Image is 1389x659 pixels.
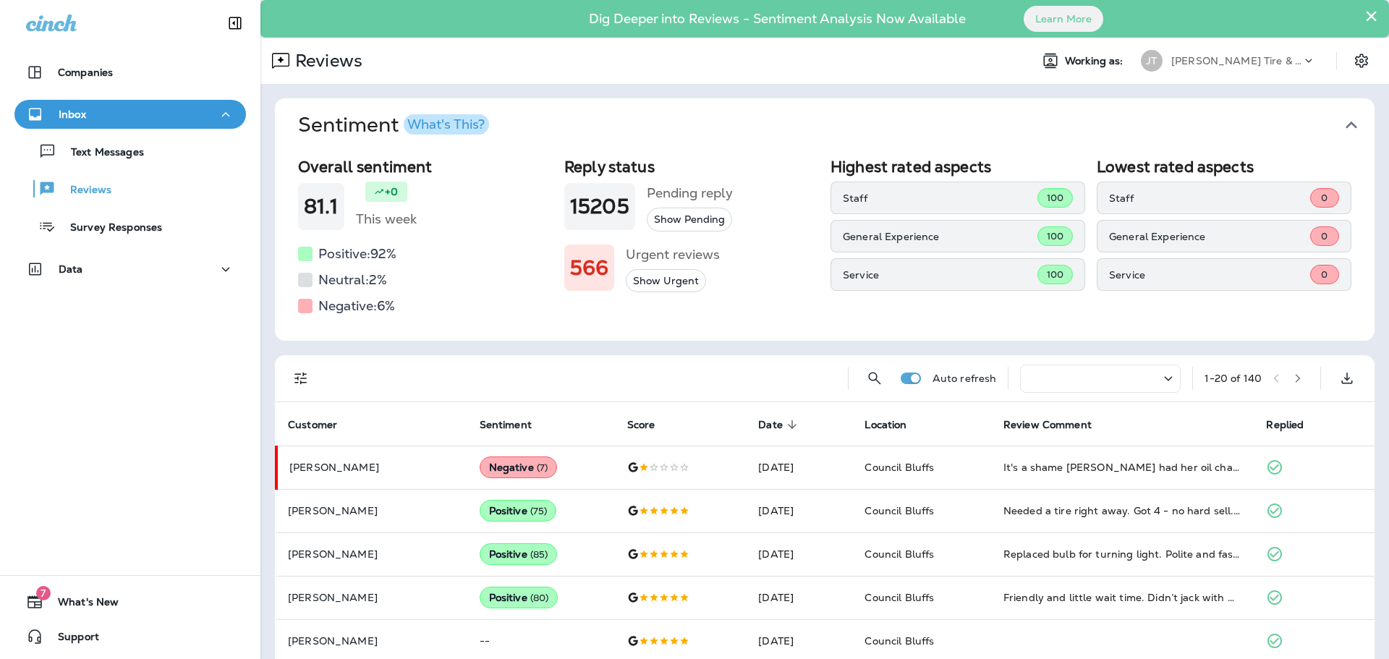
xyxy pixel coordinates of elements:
[747,532,853,576] td: [DATE]
[318,242,396,265] h5: Positive: 92 %
[1321,230,1328,242] span: 0
[537,462,548,474] span: ( 7 )
[1348,48,1375,74] button: Settings
[1065,55,1126,67] span: Working as:
[647,208,732,231] button: Show Pending
[1109,192,1310,204] p: Staff
[318,268,387,292] h5: Neutral: 2 %
[58,67,113,78] p: Companies
[288,592,456,603] p: [PERSON_NAME]
[480,543,558,565] div: Positive
[626,269,706,293] button: Show Urgent
[286,98,1386,152] button: SentimentWhat's This?
[747,489,853,532] td: [DATE]
[14,587,246,616] button: 7What's New
[758,418,802,431] span: Date
[1047,230,1063,242] span: 100
[14,136,246,166] button: Text Messages
[860,364,889,393] button: Search Reviews
[1047,268,1063,281] span: 100
[288,418,356,431] span: Customer
[865,591,934,604] span: Council Bluffs
[1141,50,1163,72] div: JT
[1321,192,1328,204] span: 0
[404,114,489,135] button: What's This?
[14,100,246,129] button: Inbox
[831,158,1085,176] h2: Highest rated aspects
[1364,4,1378,27] button: Close
[14,255,246,284] button: Data
[843,269,1037,281] p: Service
[1003,547,1244,561] div: Replaced bulb for turning light. Polite and fast service.
[298,158,553,176] h2: Overall sentiment
[530,548,548,561] span: ( 85 )
[288,419,337,431] span: Customer
[865,419,906,431] span: Location
[1205,373,1262,384] div: 1 - 20 of 140
[1266,419,1304,431] span: Replied
[1333,364,1362,393] button: Export as CSV
[43,596,119,613] span: What's New
[304,195,339,218] h1: 81.1
[627,418,674,431] span: Score
[1266,418,1322,431] span: Replied
[36,586,51,600] span: 7
[626,243,720,266] h5: Urgent reviews
[14,211,246,242] button: Survey Responses
[275,152,1375,341] div: SentimentWhat's This?
[385,184,398,199] p: +0
[1047,192,1063,204] span: 100
[43,631,99,648] span: Support
[288,505,456,516] p: [PERSON_NAME]
[1109,269,1310,281] p: Service
[407,118,485,131] div: What's This?
[865,634,934,647] span: Council Bluffs
[289,50,362,72] p: Reviews
[318,294,395,318] h5: Negative: 6 %
[480,419,532,431] span: Sentiment
[286,364,315,393] button: Filters
[56,146,144,160] p: Text Messages
[288,635,456,647] p: [PERSON_NAME]
[59,263,83,275] p: Data
[843,192,1037,204] p: Staff
[480,418,551,431] span: Sentiment
[530,592,549,604] span: ( 80 )
[14,174,246,204] button: Reviews
[480,456,558,478] div: Negative
[570,256,608,280] h1: 566
[1003,503,1244,518] div: Needed a tire right away. Got 4 - no hard sell. Hot tires and an oil change, also needed.
[564,158,819,176] h2: Reply status
[865,548,934,561] span: Council Bluffs
[298,113,489,137] h1: Sentiment
[215,9,255,38] button: Collapse Sidebar
[933,373,997,384] p: Auto refresh
[547,17,1008,21] p: Dig Deeper into Reviews - Sentiment Analysis Now Available
[1003,419,1092,431] span: Review Comment
[289,462,456,473] p: [PERSON_NAME]
[1003,590,1244,605] div: Friendly and little wait time. Didn’t jack with my seat and it stayed clean.
[570,195,629,218] h1: 15205
[627,419,655,431] span: Score
[865,418,925,431] span: Location
[843,231,1037,242] p: General Experience
[1097,158,1351,176] h2: Lowest rated aspects
[56,221,162,235] p: Survey Responses
[480,500,557,522] div: Positive
[758,419,783,431] span: Date
[1003,460,1244,475] div: It's a shame Jen had her oil changed n were suppose to rotate tires that she had boughten from Je...
[59,109,86,120] p: Inbox
[1003,418,1110,431] span: Review Comment
[865,461,934,474] span: Council Bluffs
[14,58,246,87] button: Companies
[1171,55,1301,67] p: [PERSON_NAME] Tire & Auto
[865,504,934,517] span: Council Bluffs
[1109,231,1310,242] p: General Experience
[56,184,111,197] p: Reviews
[356,208,417,231] h5: This week
[647,182,733,205] h5: Pending reply
[747,446,853,489] td: [DATE]
[14,622,246,651] button: Support
[288,548,456,560] p: [PERSON_NAME]
[1321,268,1328,281] span: 0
